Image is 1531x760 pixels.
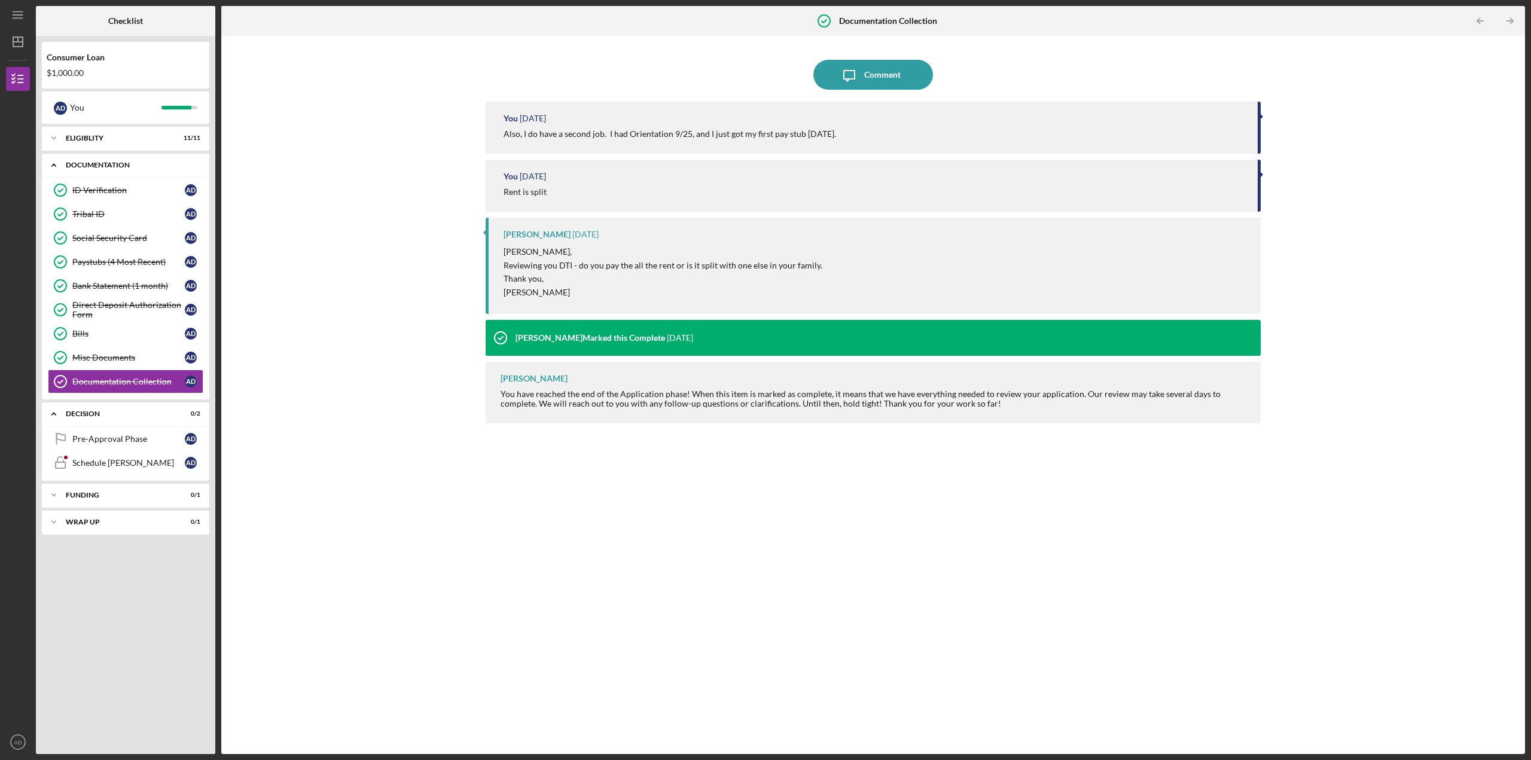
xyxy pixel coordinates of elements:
div: You [70,97,161,118]
button: Comment [813,60,933,90]
div: A D [185,256,197,268]
div: Bank Statement (1 month) [72,281,185,291]
div: Direct Deposit Authorization Form [72,300,185,319]
div: Wrap up [66,518,170,526]
a: Direct Deposit Authorization FormAD [48,298,203,322]
div: A D [185,328,197,340]
a: Social Security CardAD [48,226,203,250]
div: A D [185,304,197,316]
div: A D [185,352,197,364]
div: Schedule [PERSON_NAME] [72,458,185,468]
div: Comment [864,60,901,90]
p: [PERSON_NAME], [504,245,822,258]
a: Documentation CollectionAD [48,370,203,393]
button: AD [6,730,30,754]
div: You [504,172,518,181]
time: 2025-10-03 21:17 [520,172,546,181]
a: Bank Statement (1 month)AD [48,274,203,298]
a: Pre-Approval PhaseAD [48,427,203,451]
div: A D [185,376,197,387]
time: 2025-10-03 21:15 [572,230,599,239]
div: A D [185,457,197,469]
div: Tribal ID [72,209,185,219]
div: A D [185,433,197,445]
p: Reviewing you DTI - do you pay the all the rent or is it split with one else in your family. [504,259,822,272]
div: Documentation Collection [72,377,185,386]
p: [PERSON_NAME] [504,286,822,299]
div: 11 / 11 [179,135,200,142]
div: A D [185,232,197,244]
b: Documentation Collection [839,16,937,26]
div: A D [54,102,67,115]
div: Bills [72,329,185,338]
div: You have reached the end of the Application phase! When this item is marked as complete, it means... [501,389,1249,408]
div: [PERSON_NAME] [501,374,568,383]
div: Documentation [66,161,194,169]
div: [PERSON_NAME] [504,230,571,239]
a: Misc DocumentsAD [48,346,203,370]
time: 2025-09-30 19:00 [667,333,693,343]
div: Eligiblity [66,135,170,142]
div: 0 / 1 [179,492,200,499]
div: Rent is split [504,187,547,197]
div: Social Security Card [72,233,185,243]
b: Checklist [108,16,143,26]
time: 2025-10-07 18:23 [520,114,546,123]
div: ID Verification [72,185,185,195]
div: [PERSON_NAME] Marked this Complete [516,333,665,343]
div: Consumer Loan [47,53,205,62]
a: Paystubs (4 Most Recent)AD [48,250,203,274]
div: A D [185,184,197,196]
div: Pre-Approval Phase [72,434,185,444]
div: Also, I do have a second job. I had Orientation 9/25, and I just got my first pay stub [DATE]. [504,129,836,139]
div: Paystubs (4 Most Recent) [72,257,185,267]
a: ID VerificationAD [48,178,203,202]
text: AD [14,739,22,746]
div: 0 / 1 [179,518,200,526]
div: Decision [66,410,170,417]
a: BillsAD [48,322,203,346]
a: Tribal IDAD [48,202,203,226]
div: You [504,114,518,123]
div: A D [185,208,197,220]
a: Schedule [PERSON_NAME]AD [48,451,203,475]
div: Misc Documents [72,353,185,362]
div: $1,000.00 [47,68,205,78]
div: 0 / 2 [179,410,200,417]
div: A D [185,280,197,292]
p: Thank you, [504,272,822,285]
div: Funding [66,492,170,499]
